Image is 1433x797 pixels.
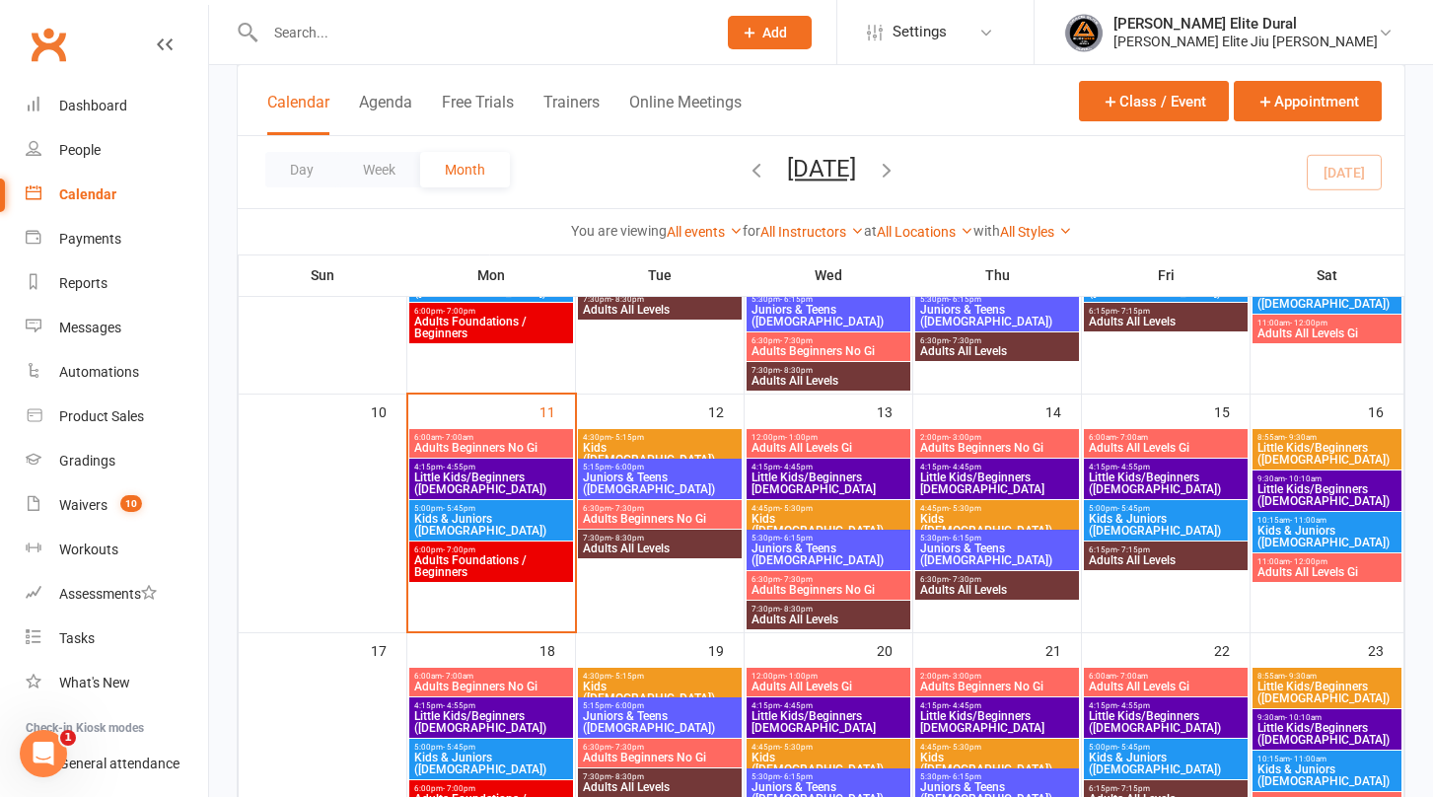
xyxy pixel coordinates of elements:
span: 6:00am [1088,433,1244,442]
button: Agenda [359,93,412,135]
span: Kids ([DEMOGRAPHIC_DATA]) [751,752,906,775]
button: Class / Event [1079,81,1229,121]
span: 4:15pm [1088,701,1244,710]
span: - 12:00pm [1290,319,1327,327]
a: What's New [26,661,208,705]
span: Kids & Juniors ([DEMOGRAPHIC_DATA]) [1256,525,1397,548]
span: Adults All Levels [751,375,906,387]
span: Adults All Levels [582,543,738,554]
span: 4:30pm [582,672,738,681]
span: Little Kids/Beginners [DEMOGRAPHIC_DATA] [919,710,1075,734]
span: - 6:15pm [780,295,813,304]
span: - 10:10am [1285,474,1322,483]
a: Reports [26,261,208,306]
button: Trainers [543,93,600,135]
span: - 6:15pm [780,534,813,543]
span: 4:15pm [751,463,906,471]
div: Automations [59,364,139,380]
a: Payments [26,217,208,261]
span: 7:30pm [582,772,738,781]
span: 5:30pm [919,295,1075,304]
span: - 7:00pm [443,784,475,793]
span: 6:15pm [1088,307,1244,316]
span: - 5:45pm [443,504,475,513]
th: Wed [745,254,913,296]
span: - 1:00pm [785,672,818,681]
span: - 7:30pm [949,575,981,584]
span: 12:00pm [751,672,906,681]
span: 5:00pm [1088,743,1244,752]
span: 6:30pm [919,336,1075,345]
span: 4:45pm [919,743,1075,752]
span: Adults Beginners No Gi [751,584,906,596]
div: 23 [1368,633,1403,666]
span: - 3:00pm [949,433,981,442]
span: Kids & Juniors ([DEMOGRAPHIC_DATA]) [1088,752,1244,775]
span: Juniors & Teens ([DEMOGRAPHIC_DATA]) [751,304,906,327]
span: 6:00am [413,433,569,442]
th: Fri [1082,254,1251,296]
span: Adults All Levels Gi [1256,566,1397,578]
span: 5:30pm [751,534,906,543]
span: - 5:30pm [949,504,981,513]
span: 10 [120,495,142,512]
span: 10:15am [1256,516,1397,525]
div: 19 [708,633,744,666]
span: 4:15pm [919,701,1075,710]
button: Month [420,152,510,187]
span: - 9:30am [1285,672,1317,681]
span: 7:30pm [582,295,738,304]
button: Week [338,152,420,187]
a: Assessments [26,572,208,616]
a: Automations [26,350,208,395]
span: - 5:45pm [1117,504,1150,513]
span: - 4:45pm [949,701,981,710]
span: Kids & Juniors ([DEMOGRAPHIC_DATA]) [413,513,569,537]
th: Sat [1251,254,1404,296]
span: - 8:30pm [611,772,644,781]
span: Add [762,25,787,40]
span: Adults All Levels Gi [1256,327,1397,339]
span: - 6:00pm [611,701,644,710]
span: 6:30pm [582,504,738,513]
a: Product Sales [26,395,208,439]
span: Adults All Levels Gi [1088,681,1244,692]
span: Adults Beginners No Gi [751,345,906,357]
span: - 8:30pm [611,295,644,304]
span: 8:55am [1256,433,1397,442]
span: 12:00pm [751,433,906,442]
div: 14 [1045,395,1081,427]
span: - 5:30pm [780,504,813,513]
a: Calendar [26,173,208,217]
span: - 4:55pm [1117,701,1150,710]
a: Waivers 10 [26,483,208,528]
span: - 5:30pm [949,743,981,752]
span: Juniors & Teens ([DEMOGRAPHIC_DATA]) [751,543,906,566]
a: Messages [26,306,208,350]
span: - 4:45pm [949,463,981,471]
div: Messages [59,320,121,335]
span: Little Kids/Beginners [DEMOGRAPHIC_DATA] [751,471,906,495]
span: Settings [893,10,947,54]
span: Adults Beginners No Gi [919,681,1075,692]
span: - 4:45pm [780,701,813,710]
span: - 8:30pm [611,534,644,543]
div: 12 [708,395,744,427]
span: Adults All Levels [919,345,1075,357]
button: [DATE] [787,155,856,182]
span: 6:00am [413,672,569,681]
span: 6:00pm [413,307,569,316]
span: - 9:30am [1285,433,1317,442]
span: 5:30pm [919,534,1075,543]
span: 6:15pm [1088,784,1244,793]
div: 17 [371,633,406,666]
span: Kids & Juniors ([DEMOGRAPHIC_DATA]) [1088,513,1244,537]
span: Adults Beginners No Gi [413,681,569,692]
span: Adults Beginners No Gi [582,752,738,763]
span: - 6:15pm [780,772,813,781]
span: - 6:15pm [949,295,981,304]
span: Adults All Levels [1088,554,1244,566]
th: Sun [239,254,407,296]
span: - 5:15pm [611,672,644,681]
span: Little Kids/Beginners [DEMOGRAPHIC_DATA] [751,710,906,734]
